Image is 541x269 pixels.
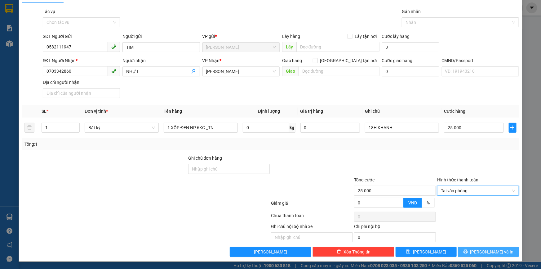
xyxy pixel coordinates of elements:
[413,248,446,255] span: [PERSON_NAME]
[382,34,410,39] label: Cước lấy hàng
[29,39,54,43] span: 0347842785
[85,109,108,114] span: Đơn vị tính
[111,44,116,49] span: phone
[2,28,45,32] span: N.gửi:
[2,3,52,7] span: 10:28-
[458,247,519,257] button: printer[PERSON_NAME] và In
[344,248,370,255] span: Xóa Thông tin
[43,88,120,98] input: Địa chỉ của người nhận
[408,200,417,205] span: VND
[313,247,394,257] button: deleteXóa Thông tin
[271,223,353,232] div: Ghi chú nội bộ nhà xe
[441,186,515,195] span: Tại văn phòng
[282,66,299,76] span: Giao
[122,33,200,40] div: Người gửi
[300,123,360,133] input: 0
[282,34,300,39] span: Lấy hàng
[43,57,120,64] div: SĐT Người Nhận
[289,123,295,133] span: kg
[337,249,341,254] span: delete
[354,223,436,232] div: Chi phí nội bộ
[442,57,519,64] div: CMND/Passport
[444,109,465,114] span: Cước hàng
[296,42,379,52] input: Dọc đường
[463,249,468,254] span: printer
[282,42,296,52] span: Lấy
[470,248,514,255] span: [PERSON_NAME] và In
[202,58,220,63] span: VP Nhận
[437,177,478,182] label: Hình thức thanh toán
[2,33,27,38] span: Ngày/ giờ gửi:
[188,156,222,161] label: Ghi chú đơn hàng
[164,109,182,114] span: Tên hàng
[402,9,421,14] label: Gán nhãn
[271,200,354,211] div: Giảm giá
[191,69,196,74] span: user-add
[362,105,441,117] th: Ghi chú
[254,248,287,255] span: [PERSON_NAME]
[396,247,457,257] button: save[PERSON_NAME]
[37,14,71,21] span: SG08252737
[43,9,55,14] label: Tác vụ
[365,123,439,133] input: Ghi Chú
[24,141,209,148] div: Tổng: 1
[271,232,353,242] input: Nhập ghi chú
[164,123,238,133] input: VD: Bàn, Ghế
[300,109,323,114] span: Giá trị hàng
[353,33,379,40] span: Lấy tận nơi
[382,58,413,63] label: Cước giao hàng
[42,109,47,114] span: SL
[230,247,312,257] button: [PERSON_NAME]
[20,28,45,32] span: 0937027667
[282,58,302,63] span: Giao hàng
[43,33,120,40] div: SĐT Người Gửi
[13,28,45,32] span: TRÍ-
[13,3,52,7] span: [DATE]-
[111,68,116,73] span: phone
[206,43,276,52] span: Ngã Tư Huyện
[509,125,516,130] span: plus
[24,123,34,133] button: delete
[318,57,379,64] span: [GEOGRAPHIC_DATA] tận nơi
[2,45,69,50] span: Tên hàng:
[258,109,280,114] span: Định lượng
[382,66,439,76] input: Cước giao hàng
[427,200,430,205] span: %
[16,39,29,43] span: NGÂN-
[122,57,200,64] div: Người nhận
[509,123,517,133] button: plus
[271,212,354,223] div: Chưa thanh toán
[19,43,69,50] span: 1 THÙNG NP 38KG
[27,3,52,7] span: [PERSON_NAME]
[406,249,410,254] span: save
[202,33,280,40] div: VP gửi
[382,42,439,52] input: Cước lấy hàng
[43,79,120,86] div: Địa chỉ người nhận
[188,164,270,174] input: Ghi chú đơn hàng
[299,66,379,76] input: Dọc đường
[22,14,71,21] strong: MĐH:
[2,39,54,43] span: N.nhận:
[30,8,63,13] strong: PHIẾU TRẢ HÀNG
[88,123,155,132] span: Bất kỳ
[354,177,375,182] span: Tổng cước
[28,33,59,38] span: 17:42:52 [DATE]
[206,67,276,76] span: Hồ Chí Minh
